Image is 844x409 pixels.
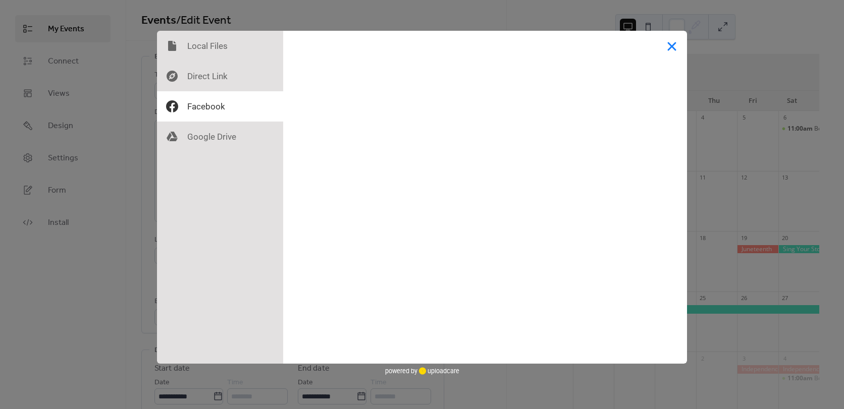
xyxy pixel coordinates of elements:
a: uploadcare [417,367,459,375]
div: Facebook [157,91,283,122]
div: Local Files [157,31,283,61]
div: Google Drive [157,122,283,152]
button: Close [657,31,687,61]
div: powered by [385,364,459,379]
div: Direct Link [157,61,283,91]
